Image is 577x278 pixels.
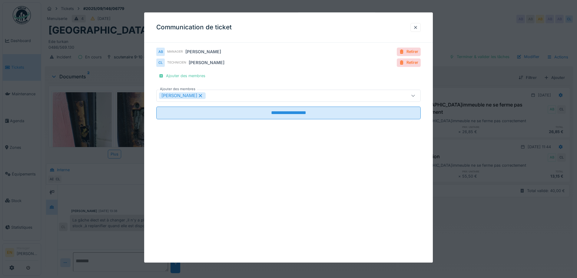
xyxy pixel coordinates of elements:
div: [PERSON_NAME] [159,93,206,99]
div: AB [156,47,165,56]
div: Technicien [167,61,186,65]
div: [PERSON_NAME] [185,49,221,55]
div: Ajouter des membres [156,72,208,80]
div: Manager [167,50,183,54]
div: Retirer [397,59,421,67]
h3: Communication de ticket [156,24,232,31]
div: Retirer [397,48,421,56]
label: Ajouter des membres [159,87,197,92]
div: [PERSON_NAME] [189,60,224,66]
div: CL [156,58,165,67]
